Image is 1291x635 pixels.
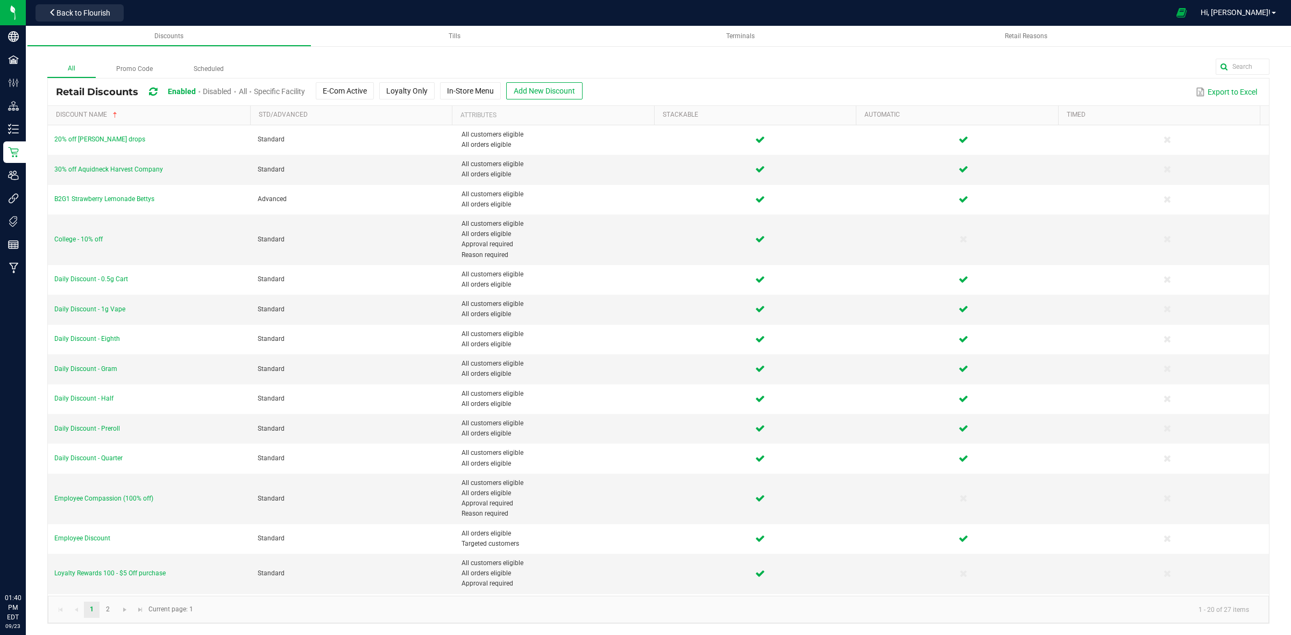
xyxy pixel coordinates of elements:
[5,622,21,630] p: 09/23
[462,159,652,169] span: All customers eligible
[54,166,163,173] span: 30% off Aquidneck Harvest Company
[8,239,19,250] inline-svg: Reports
[8,147,19,158] inline-svg: Retail
[462,269,652,280] span: All customers eligible
[462,329,652,339] span: All customers eligible
[168,87,196,96] span: Enabled
[462,199,652,210] span: All orders eligible
[8,124,19,134] inline-svg: Inventory
[54,305,125,313] span: Daily Discount - 1g Vape
[462,339,652,349] span: All orders eligible
[100,602,116,618] a: Page 2
[84,602,100,618] a: Page 1
[258,395,285,402] span: Standard
[462,219,652,229] span: All customers eligible
[54,195,154,203] span: B2G1 Strawberry Lemonade Bettys
[8,170,19,181] inline-svg: Users
[8,262,19,273] inline-svg: Manufacturing
[258,195,287,203] span: Advanced
[259,111,448,119] a: Std/AdvancedSortable
[462,309,652,319] span: All orders eligible
[462,509,652,519] span: Reason required
[316,82,374,99] button: E-Com Active
[8,101,19,111] inline-svg: Distribution
[54,275,128,283] span: Daily Discount - 0.5g Cart
[54,365,117,373] span: Daily Discount - Gram
[111,111,119,119] span: Sortable
[514,87,575,95] span: Add New Discount
[56,82,591,102] div: Retail Discounts
[48,596,1269,623] kendo-pager: Current page: 1
[54,395,114,402] span: Daily Discount - Half
[1216,59,1269,75] input: Search
[54,534,110,542] span: Employee Discount
[117,602,133,618] a: Go to the next page
[258,454,285,462] span: Standard
[120,605,129,614] span: Go to the next page
[258,275,285,283] span: Standard
[462,579,652,589] span: Approval required
[462,488,652,498] span: All orders eligible
[36,4,124,22] button: Back to Flourish
[379,82,435,99] button: Loyalty Only
[54,495,153,502] span: Employee Compassion (100% off)
[258,365,285,373] span: Standard
[258,335,285,343] span: Standard
[462,459,652,469] span: All orders eligible
[258,534,285,542] span: Standard
[449,32,460,40] span: Tills
[462,250,652,260] span: Reason required
[11,549,43,581] iframe: Resource center
[462,239,652,249] span: Approval required
[8,77,19,88] inline-svg: Configuration
[440,82,501,99] button: In-Store Menu
[462,280,652,290] span: All orders eligible
[258,236,285,243] span: Standard
[5,593,21,622] p: 01:40 PM EDT
[462,169,652,180] span: All orders eligible
[154,32,183,40] span: Discounts
[54,454,123,462] span: Daily Discount - Quarter
[462,478,652,488] span: All customers eligible
[173,61,244,77] label: Scheduled
[254,87,305,96] span: Specific Facility
[864,111,1054,119] a: AutomaticSortable
[462,130,652,140] span: All customers eligible
[462,558,652,568] span: All customers eligible
[462,399,652,409] span: All orders eligible
[462,529,652,539] span: All orders eligible
[462,539,652,549] span: Targeted customers
[133,602,148,618] a: Go to the last page
[258,495,285,502] span: Standard
[258,305,285,313] span: Standard
[452,106,654,125] th: Attributes
[462,568,652,579] span: All orders eligible
[462,418,652,429] span: All customers eligible
[56,111,246,119] a: Discount NameSortable
[54,569,166,577] span: Loyalty Rewards 100 - $5 Off purchase
[726,32,755,40] span: Terminals
[1201,8,1271,17] span: Hi, [PERSON_NAME]!
[239,87,247,96] span: All
[136,605,145,614] span: Go to the last page
[258,166,285,173] span: Standard
[1067,111,1256,119] a: TimedSortable
[258,425,285,432] span: Standard
[1005,32,1047,40] span: Retail Reasons
[462,140,652,150] span: All orders eligible
[462,389,652,399] span: All customers eligible
[54,236,103,243] span: College - 10% off
[54,335,120,343] span: Daily Discount - Eighth
[506,82,583,99] button: Add New Discount
[8,193,19,204] inline-svg: Integrations
[258,569,285,577] span: Standard
[258,135,285,143] span: Standard
[8,216,19,227] inline-svg: Tags
[8,54,19,65] inline-svg: Facilities
[203,87,231,96] span: Disabled
[8,31,19,42] inline-svg: Company
[54,135,145,143] span: 20% off [PERSON_NAME] drops
[663,111,852,119] a: StackableSortable
[462,369,652,379] span: All orders eligible
[56,9,110,17] span: Back to Flourish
